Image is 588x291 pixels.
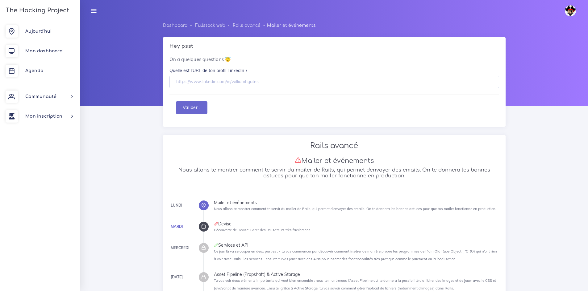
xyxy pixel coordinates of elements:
[169,43,499,49] h5: Hey psst
[261,22,315,29] li: Mailer et événements
[214,200,499,205] div: Mailer et événements
[4,7,69,14] h3: The Hacking Project
[214,249,497,261] small: Ce jour là va se couper en deux parties : - tu vas commencer par découvrir comment insérer de man...
[195,23,225,28] a: Fullstack web
[176,101,207,114] button: Valider !
[565,5,576,16] img: avatar
[214,207,496,211] small: Nous allons te montrer comment te servir du mailer de Rails, qui permet d'envoyer des emails. On ...
[25,49,63,53] span: Mon dashboard
[171,274,183,281] div: [DATE]
[25,94,56,99] span: Communauté
[25,68,43,73] span: Agenda
[169,167,499,179] h5: Nous allons te montrer comment te servir du mailer de Rails, qui permet d'envoyer des emails. On ...
[169,67,247,74] label: Quelle est l'URL de ton profil LinkedIn ?
[169,157,499,165] h3: Mailer et événements
[214,278,496,290] small: Tu vas voir deux éléments importants qui vont bien ensemble : nous te montrerons l'Asset Pipeline...
[214,243,499,247] div: Services et API
[214,222,499,226] div: Devise
[25,114,62,119] span: Mon inscription
[214,272,499,277] div: Asset Pipeline (Propshaft) & Active Storage
[171,245,189,251] div: Mercredi
[214,228,310,232] small: Découverte de Devise: Gérer des utilisateurs très facilement
[171,224,183,229] a: Mardi
[163,23,188,28] a: Dashboard
[25,29,52,34] span: Aujourd'hui
[169,141,499,150] h2: Rails avancé
[169,56,499,63] p: On a quelques questions 😇
[169,76,499,88] input: https://www.linkedin.com/in/williamhgates
[233,23,261,28] a: Rails avancé
[171,202,182,209] div: Lundi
